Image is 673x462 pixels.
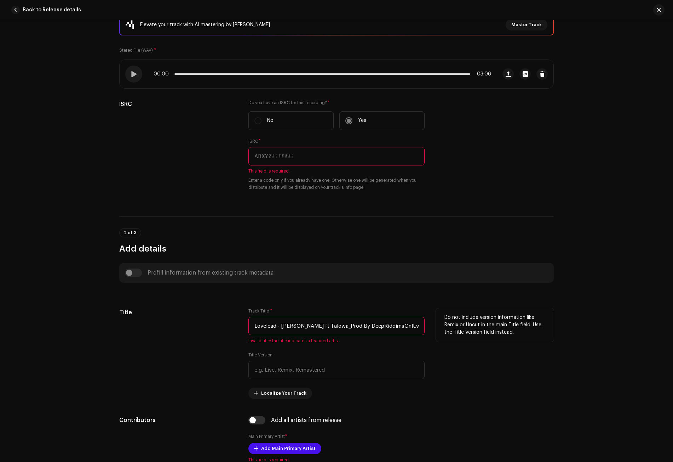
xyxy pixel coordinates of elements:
[248,443,321,454] button: Add Main Primary Artist
[248,338,425,344] span: Invalid title: the title indicates a featured artist.
[248,177,425,191] small: Enter a code only if you already have one. Otherwise one will be generated when you distribute an...
[248,352,272,358] label: Title Version
[473,71,491,77] span: 03:06
[248,147,425,165] input: ABXYZ#######
[119,416,237,424] h5: Contributors
[248,168,425,174] span: This field is required.
[506,19,547,30] button: Master Track
[140,21,270,29] div: Elevate your track with AI mastering by [PERSON_NAME]
[248,100,425,106] label: Do you have an ISRC for this recording?
[248,139,261,144] label: ISRC
[154,71,172,77] span: 00:00
[261,441,316,456] span: Add Main Primary Artist
[248,361,425,379] input: e.g. Live, Remix, Remastered
[119,308,237,317] h5: Title
[271,417,341,423] div: Add all artists from release
[124,231,137,235] span: 2 of 3
[261,386,306,400] span: Localize Your Track
[511,18,542,32] span: Master Track
[119,243,554,254] h3: Add details
[248,308,272,314] label: Track Title
[248,434,285,439] small: Main Primary Artist
[267,117,274,124] p: No
[358,117,366,124] p: Yes
[248,388,312,399] button: Localize Your Track
[119,48,153,52] small: Stereo File (WAV)
[444,314,545,336] p: Do not include version information like Remix or Uncut in the main Title field. Use the Title Ver...
[119,100,237,108] h5: ISRC
[248,317,425,335] input: Enter the name of the track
